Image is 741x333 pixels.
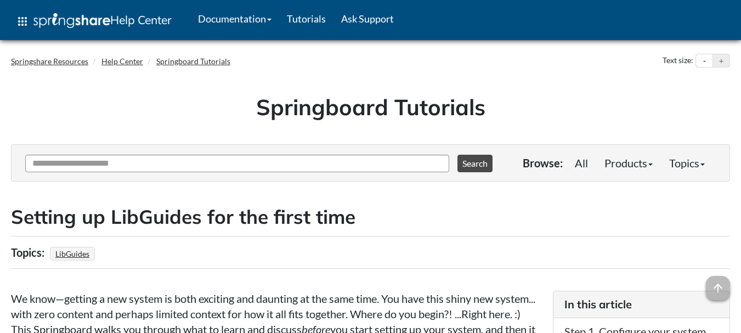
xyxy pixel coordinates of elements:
div: Topics: [11,242,47,263]
button: Search [457,155,493,172]
a: Products [596,152,661,174]
a: Documentation [190,5,279,32]
button: Decrease text size [696,54,712,67]
h3: In this article [564,297,719,312]
h2: Setting up LibGuides for the first time [11,204,730,230]
span: Help Center [110,13,172,27]
a: All [567,152,596,174]
p: Browse: [523,155,563,171]
button: Increase text size [713,54,729,67]
div: Text size: [660,54,695,68]
a: Springshare Resources [11,57,88,66]
img: Springshare [33,13,110,28]
a: Ask Support [333,5,401,32]
a: apps Help Center [8,5,179,38]
span: arrow_upward [706,276,730,300]
a: LibGuides [54,246,91,262]
a: Topics [661,152,713,174]
a: Springboard Tutorials [156,57,230,66]
a: arrow_upward [706,277,730,290]
a: Help Center [101,57,143,66]
a: Tutorials [279,5,333,32]
span: apps [16,15,29,28]
h1: Springboard Tutorials [19,92,722,122]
